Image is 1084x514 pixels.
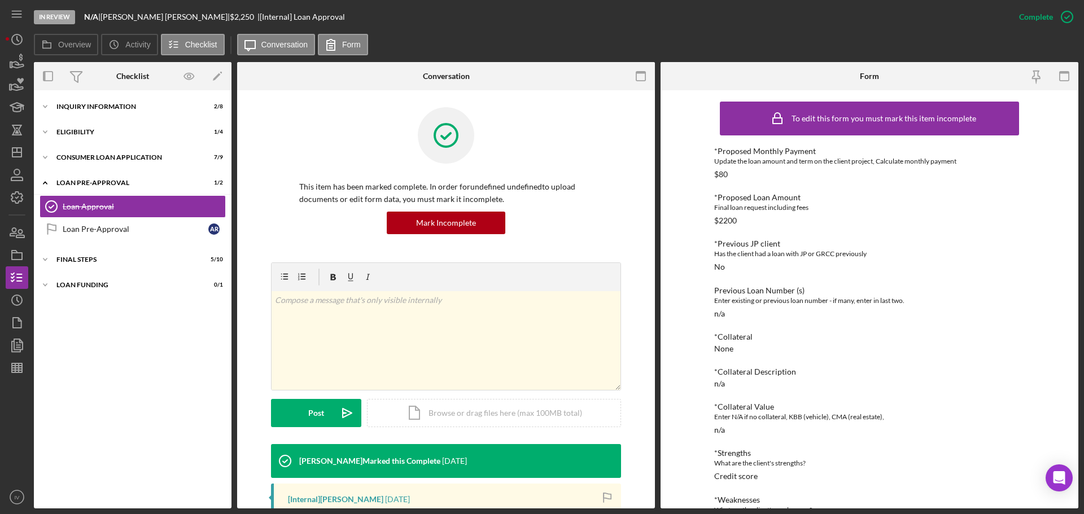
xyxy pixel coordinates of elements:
div: Loan Pre-Approval [56,179,195,186]
div: No [714,262,725,271]
div: Enter existing or previous loan number - if many, enter in last two. [714,295,1025,306]
div: $2200 [714,216,737,225]
button: IV [6,486,28,508]
div: To edit this form you must mark this item incomplete [792,114,976,123]
div: 1 / 4 [203,129,223,135]
div: n/a [714,379,725,388]
button: Overview [34,34,98,55]
div: Complete [1019,6,1053,28]
text: IV [14,494,20,500]
button: Activity [101,34,158,55]
div: *Collateral [714,332,1025,341]
div: Post [308,399,324,427]
div: 1 / 2 [203,179,223,186]
div: Loan Funding [56,282,195,288]
div: *Proposed Monthly Payment [714,147,1025,156]
button: Form [318,34,368,55]
div: Mark Incomplete [416,212,476,234]
div: Credit score [714,472,758,481]
div: n/a [714,425,725,434]
div: A R [208,223,220,235]
label: Overview [58,40,91,49]
div: Inquiry Information [56,103,195,110]
div: What are the client's strengths? [714,458,1025,469]
p: This item has been marked complete. In order for undefined undefined to upload documents or edit ... [299,181,593,206]
div: Final loan request including fees [714,202,1025,213]
button: Checklist [161,34,225,55]
div: [PERSON_NAME] [PERSON_NAME] | [100,12,230,21]
div: Enter N/A if no collateral, KBB (vehicle), CMA (real estate), [714,411,1025,423]
div: None [714,344,733,353]
div: Checklist [116,72,149,81]
div: *Proposed Loan Amount [714,193,1025,202]
div: $80 [714,170,728,179]
div: In Review [34,10,75,24]
div: *Previous JP client [714,239,1025,248]
div: *Collateral Value [714,402,1025,411]
div: Open Intercom Messenger [1046,464,1073,491]
div: [PERSON_NAME] Marked this Complete [299,456,440,465]
div: Update the loan amount and term on the client project, Calculate monthly payment [714,156,1025,167]
div: Eligibility [56,129,195,135]
div: [Internal] [PERSON_NAME] [288,495,383,504]
div: 2 / 8 [203,103,223,110]
label: Checklist [185,40,217,49]
div: Has the client had a loan with JP or GRCC previously [714,248,1025,260]
div: Conversation [423,72,470,81]
div: FINAL STEPS [56,256,195,263]
div: *Collateral Description [714,367,1025,376]
label: Form [342,40,361,49]
div: Loan Approval [63,202,225,211]
button: Complete [1008,6,1078,28]
time: 2025-09-12 15:04 [385,495,410,504]
div: 7 / 9 [203,154,223,161]
time: 2025-09-12 15:04 [442,456,467,465]
div: 0 / 1 [203,282,223,288]
div: Loan Pre-Approval [63,225,208,234]
button: Conversation [237,34,316,55]
div: n/a [714,309,725,318]
div: 5 / 10 [203,256,223,263]
label: Activity [125,40,150,49]
div: Consumer Loan Application [56,154,195,161]
label: Conversation [261,40,308,49]
div: *Strengths [714,449,1025,458]
div: | [84,12,100,21]
b: N/A [84,12,98,21]
div: Previous Loan Number (s) [714,286,1025,295]
a: Loan Approval [40,195,226,218]
div: | [Internal] Loan Approval [257,12,345,21]
span: $2,250 [230,12,254,21]
div: Form [860,72,879,81]
button: Post [271,399,361,427]
button: Mark Incomplete [387,212,505,234]
a: Loan Pre-ApprovalAR [40,218,226,240]
div: *Weaknesses [714,495,1025,504]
